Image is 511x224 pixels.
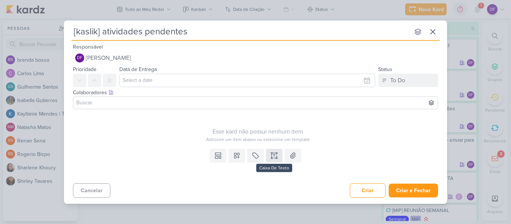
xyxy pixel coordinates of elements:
label: Status [378,66,392,73]
span: [PERSON_NAME] [86,53,131,62]
div: Diego Freitas [75,53,84,62]
div: Caixa De Texto [256,164,292,172]
div: To Do [390,76,405,85]
input: Select a date [119,74,375,87]
button: Criar e Fechar [389,184,438,197]
input: Buscar [75,98,436,107]
button: To Do [378,74,438,87]
input: Kard Sem Título [71,25,410,39]
div: Esse kard não possui nenhum item [73,127,443,136]
label: Prioridade [73,66,97,73]
label: Data de Entrega [119,66,157,73]
button: DF [PERSON_NAME] [73,51,438,65]
p: DF [77,56,82,60]
div: Colaboradores [73,89,438,96]
div: Adicione um item abaixo ou selecione um template [73,136,443,143]
label: Responsável [73,44,103,50]
button: Criar [350,183,386,198]
button: Cancelar [73,183,110,198]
